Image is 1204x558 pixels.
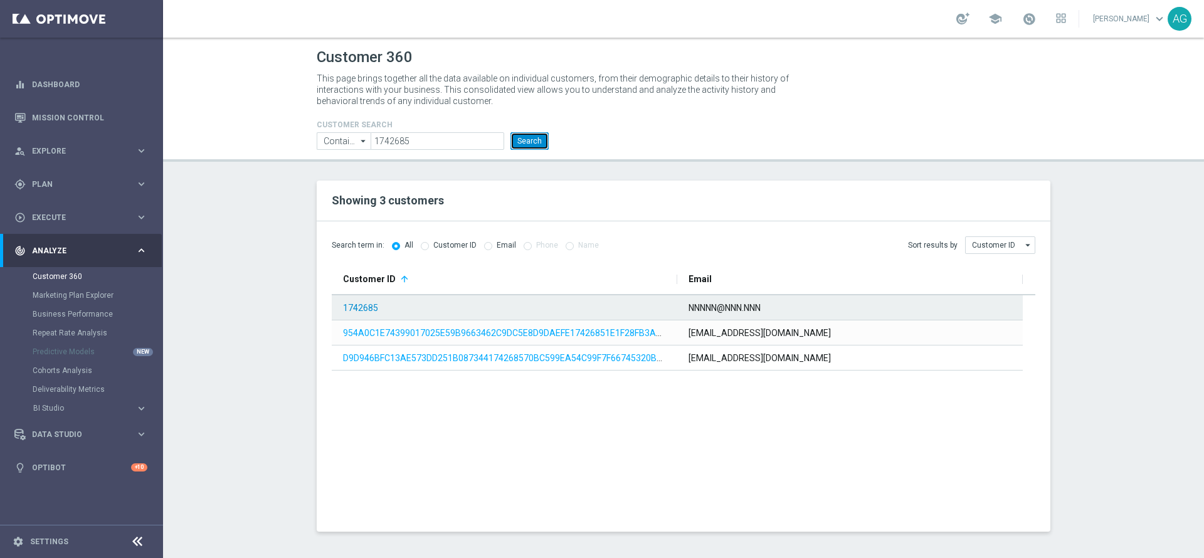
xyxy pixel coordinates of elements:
i: arrow_drop_down [1022,237,1035,253]
a: Optibot [32,451,131,484]
span: Sort results by [908,240,958,251]
i: keyboard_arrow_right [135,145,147,157]
button: person_search Explore keyboard_arrow_right [14,146,148,156]
button: lightbulb Optibot +10 [14,463,148,473]
span: school [988,12,1002,26]
div: Plan [14,179,135,190]
div: Business Performance [33,305,162,324]
i: person_search [14,145,26,157]
span: NNNNN@NNN.NNN [689,303,761,313]
a: [PERSON_NAME]keyboard_arrow_down [1092,9,1168,28]
div: Marketing Plan Explorer [33,286,162,305]
i: keyboard_arrow_right [135,211,147,223]
input: Enter CID, Email, name or phone [371,132,504,150]
div: NEW [133,348,153,356]
button: BI Studio keyboard_arrow_right [33,403,148,413]
i: settings [13,536,24,547]
input: Contains [317,132,371,150]
a: 1742685 [343,303,378,313]
span: Showing 3 customers [332,194,444,207]
i: keyboard_arrow_right [135,178,147,190]
a: 954A0C1E74399017025E59B9663462C9DC5E8D9DAEFE17426851E1F28FB3AA36 [343,328,672,338]
div: +10 [131,463,147,471]
span: Email [689,274,712,284]
label: All [404,241,413,250]
span: Analyze [32,247,135,255]
div: Press SPACE to select this row. [332,320,1023,345]
a: Cohorts Analysis [33,366,130,376]
a: Customer 360 [33,271,130,282]
label: Phone [536,241,558,250]
button: Mission Control [14,113,148,123]
span: BI Studio [33,404,123,412]
span: keyboard_arrow_down [1153,12,1166,26]
div: Data Studio [14,429,135,440]
a: D9D946BFC13AE573DD251B087344174268570BC599EA54C99F7F66745320BD8D [343,353,673,363]
span: [EMAIL_ADDRESS][DOMAIN_NAME] [689,353,831,363]
div: Press SPACE to select this row. [332,295,1023,320]
div: Press SPACE to select this row. [332,345,1023,371]
a: Mission Control [32,101,147,134]
div: Predictive Models [33,342,162,361]
p: This page brings together all the data available on individual customers, from their demographic ... [317,73,800,107]
div: Explore [14,145,135,157]
i: gps_fixed [14,179,26,190]
i: lightbulb [14,462,26,473]
i: keyboard_arrow_right [135,245,147,256]
button: gps_fixed Plan keyboard_arrow_right [14,179,148,189]
span: Data Studio [32,431,135,438]
button: equalizer Dashboard [14,80,148,90]
div: Analyze [14,245,135,256]
h4: CUSTOMER SEARCH [317,120,549,129]
span: Explore [32,147,135,155]
span: Search term in: [332,240,384,251]
i: keyboard_arrow_right [135,403,147,414]
span: [EMAIL_ADDRESS][DOMAIN_NAME] [689,328,831,338]
a: Dashboard [32,68,147,101]
div: Optibot [14,451,147,484]
div: Customer 360 [33,267,162,286]
a: Settings [30,538,68,545]
button: track_changes Analyze keyboard_arrow_right [14,246,148,256]
div: Deliverability Metrics [33,380,162,399]
div: AG [1168,7,1191,31]
div: Mission Control [14,101,147,134]
button: Search [510,132,549,150]
div: Dashboard [14,68,147,101]
span: Customer ID [343,274,396,284]
div: Execute [14,212,135,223]
i: equalizer [14,79,26,90]
span: Execute [32,214,135,221]
a: Business Performance [33,309,130,319]
div: Cohorts Analysis [33,361,162,380]
a: Repeat Rate Analysis [33,328,130,338]
input: Customer ID [965,236,1035,254]
i: keyboard_arrow_right [135,428,147,440]
div: BI Studio [33,399,162,418]
span: Plan [32,181,135,188]
i: play_circle_outline [14,212,26,223]
div: BI Studio [33,404,135,412]
button: Data Studio keyboard_arrow_right [14,429,148,440]
label: Email [497,241,516,250]
div: Repeat Rate Analysis [33,324,162,342]
h1: Customer 360 [317,48,1050,66]
a: Deliverability Metrics [33,384,130,394]
label: Customer ID [433,241,477,250]
button: play_circle_outline Execute keyboard_arrow_right [14,213,148,223]
i: arrow_drop_down [357,133,370,149]
i: track_changes [14,245,26,256]
a: Marketing Plan Explorer [33,290,130,300]
label: Name [578,241,599,250]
